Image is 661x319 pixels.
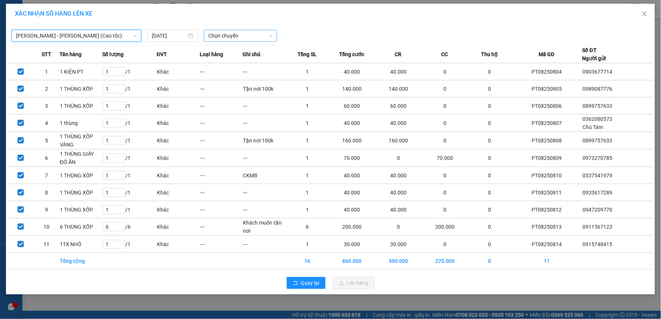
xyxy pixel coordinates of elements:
li: Trung Nga [4,4,108,18]
span: STT [42,50,51,58]
td: 0 [422,97,468,115]
td: 60.000 [375,97,422,115]
td: 1 [286,184,329,201]
td: --- [243,201,286,218]
td: 40.000 [329,184,375,201]
span: Số lượng [102,50,123,58]
span: ĐVT [157,50,167,58]
td: 2 [33,80,59,97]
td: 1 [286,236,329,253]
td: / 1 [102,167,157,184]
td: 5 [33,132,59,149]
td: 40.000 [329,63,375,80]
td: 40.000 [375,201,422,218]
td: 0 [468,63,511,80]
td: 30.000 [329,236,375,253]
td: 9 [33,201,59,218]
td: --- [200,63,243,80]
td: 0 [468,132,511,149]
td: --- [200,167,243,184]
td: --- [200,184,243,201]
span: Tên hàng [60,50,81,58]
td: 0 [375,149,422,167]
td: 200.000 [329,218,375,236]
td: / 1 [102,115,157,132]
span: 0973270785 [583,155,613,161]
td: --- [200,149,243,167]
td: PT08250804 [511,63,583,80]
td: / 1 [102,97,157,115]
td: 7 [33,167,59,184]
td: 70.000 [329,149,375,167]
td: Khác [157,80,200,97]
td: 6 [286,218,329,236]
td: Khách muốn tận nơi [243,218,286,236]
button: Close [634,4,655,25]
td: --- [243,149,286,167]
td: 40.000 [375,167,422,184]
td: / 1 [102,63,157,80]
td: 0 [422,236,468,253]
span: 0947209770 [583,207,613,213]
li: VP [PERSON_NAME] [4,32,51,40]
td: 160.000 [375,132,422,149]
td: 0 [468,97,511,115]
input: 15/08/2025 [152,32,187,40]
td: PT08250814 [511,236,583,253]
td: Khác [157,218,200,236]
td: 590.000 [375,253,422,270]
td: 0 [468,184,511,201]
span: close [642,11,648,17]
td: PT08250807 [511,115,583,132]
td: 0 [468,218,511,236]
td: 140.000 [329,80,375,97]
td: --- [200,218,243,236]
td: / 6 [102,218,157,236]
td: 1 [286,167,329,184]
td: / 1 [102,184,157,201]
td: 1 thùng [60,115,103,132]
td: PT08250813 [511,218,583,236]
td: 8 [33,184,59,201]
td: 1 THÙNG XỐP VÀNG [60,132,103,149]
td: PT08250806 [511,97,583,115]
td: 1 [286,115,329,132]
td: Khác [157,167,200,184]
td: PT08250811 [511,184,583,201]
td: --- [200,115,243,132]
td: 1 THÙNG GIẤY ĐỒ ĂN [60,149,103,167]
span: Thu hộ [481,50,498,58]
td: 0 [468,80,511,97]
button: uploadLên hàng [333,277,375,289]
td: 70.000 [422,149,468,167]
td: Khác [157,201,200,218]
span: rollback [293,280,298,286]
span: Tổng cước [339,50,364,58]
td: --- [200,132,243,149]
span: XÁC NHẬN SỐ HÀNG LÊN XE [15,10,92,17]
span: CR [395,50,402,58]
td: 0 [422,115,468,132]
td: 4 [33,115,59,132]
td: / 1 [102,149,157,167]
td: / 1 [102,236,157,253]
td: CKMB [243,167,286,184]
span: environment [4,41,9,46]
td: 1 [286,132,329,149]
td: 1 [286,80,329,97]
td: 160.000 [329,132,375,149]
td: 1 [286,201,329,218]
td: --- [243,97,286,115]
td: 0 [468,253,511,270]
td: 40.000 [329,167,375,184]
td: --- [200,97,243,115]
span: Ghi chú [243,50,260,58]
td: 1 [286,63,329,80]
td: 0 [422,80,468,97]
td: 0 [422,132,468,149]
td: 10 [33,218,59,236]
td: 0 [468,167,511,184]
td: --- [200,201,243,218]
td: Khác [157,63,200,80]
td: 1 THÙNG XỐP [60,80,103,97]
